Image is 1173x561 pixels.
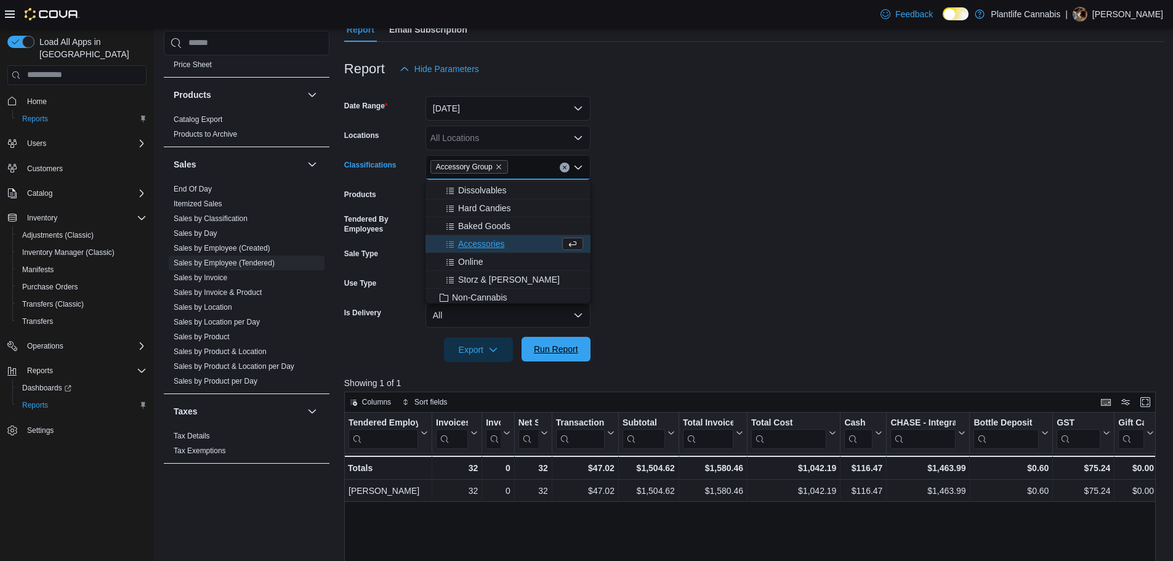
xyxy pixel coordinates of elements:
button: Remove Accessory Group from selection in this group [495,163,502,171]
div: Gift Cards [1118,417,1144,429]
a: Sales by Classification [174,214,248,223]
span: Home [22,94,147,109]
a: Products to Archive [174,130,237,139]
p: [PERSON_NAME] [1092,7,1163,22]
label: Locations [344,131,379,140]
button: GST [1057,417,1110,448]
button: Storz & [PERSON_NAME] [425,271,591,289]
h3: Taxes [174,405,198,418]
button: Subtotal [623,417,675,448]
button: Taxes [174,405,302,418]
a: Transfers (Classic) [17,297,89,312]
span: Email Subscription [389,17,467,42]
div: CHASE - Integrated [890,417,956,448]
span: Sales by Location [174,302,232,312]
a: Sales by Employee (Tendered) [174,259,275,267]
span: Itemized Sales [174,199,222,209]
button: Home [2,92,151,110]
a: Sales by Location per Day [174,318,260,326]
div: Transaction Average [555,417,604,448]
span: Tax Details [174,431,210,441]
button: Taxes [305,404,320,419]
span: Reports [17,398,147,413]
button: Sales [305,157,320,172]
span: Run Report [534,343,578,355]
span: Dissolvables [458,184,507,196]
button: Catalog [2,185,151,202]
span: Online [458,256,483,268]
span: Sales by Product & Location [174,347,267,357]
div: $47.02 [555,461,614,475]
button: Bottle Deposit [973,417,1049,448]
div: Total Invoiced [683,417,733,429]
nav: Complex example [7,87,147,472]
button: Invoices Sold [436,417,478,448]
span: Columns [362,397,391,407]
button: Transaction Average [555,417,614,448]
span: Sales by Invoice [174,273,227,283]
span: Reports [27,366,53,376]
a: Catalog Export [174,115,222,124]
button: Inventory [22,211,62,225]
span: Feedback [895,8,933,20]
input: Dark Mode [943,7,969,20]
span: Adjustments (Classic) [22,230,94,240]
span: Storz & [PERSON_NAME] [458,273,560,286]
div: Invoices Sold [436,417,468,429]
button: Online [425,253,591,271]
span: Inventory Manager (Classic) [17,245,147,260]
a: Sales by Product [174,333,230,341]
button: Run Report [522,337,591,361]
label: Products [344,190,376,200]
button: Transfers [12,313,151,330]
span: Transfers (Classic) [22,299,84,309]
a: Customers [22,161,68,176]
a: Adjustments (Classic) [17,228,99,243]
span: Transfers [17,314,147,329]
a: Reports [17,398,53,413]
span: Sales by Employee (Created) [174,243,270,253]
div: $0.00 [1118,461,1154,475]
div: 32 [436,461,478,475]
div: GST [1057,417,1100,448]
span: Transfers (Classic) [17,297,147,312]
span: Users [22,136,147,151]
button: All [425,303,591,328]
span: Customers [22,161,147,176]
span: Sales by Location per Day [174,317,260,327]
span: Settings [27,426,54,435]
button: Operations [2,337,151,355]
span: Baked Goods [458,220,510,232]
span: Catalog [27,188,52,198]
button: Export [444,337,513,362]
span: End Of Day [174,184,212,194]
span: Inventory [22,211,147,225]
div: $1,580.46 [683,461,743,475]
a: Tax Exemptions [174,446,226,455]
div: Bottle Deposit [973,417,1039,448]
a: End Of Day [174,185,212,193]
span: Customers [27,164,63,174]
div: Tendered Employee [349,417,418,429]
span: Transfers [22,317,53,326]
div: 32 [518,483,548,498]
button: Reports [2,362,151,379]
button: Adjustments (Classic) [12,227,151,244]
div: $116.47 [844,483,882,498]
span: Settings [22,422,147,438]
button: Accessories [425,235,591,253]
a: Dashboards [17,381,76,395]
button: Invoices Ref [486,417,510,448]
span: Products to Archive [174,129,237,139]
span: Dark Mode [943,20,943,21]
span: Sales by Product & Location per Day [174,361,294,371]
a: Sales by Invoice & Product [174,288,262,297]
label: Sale Type [344,249,378,259]
button: Reports [12,397,151,414]
a: Purchase Orders [17,280,83,294]
button: Total Invoiced [683,417,743,448]
span: Reports [22,114,48,124]
button: Purchase Orders [12,278,151,296]
label: Tendered By Employees [344,214,421,234]
a: Sales by Invoice [174,273,227,282]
